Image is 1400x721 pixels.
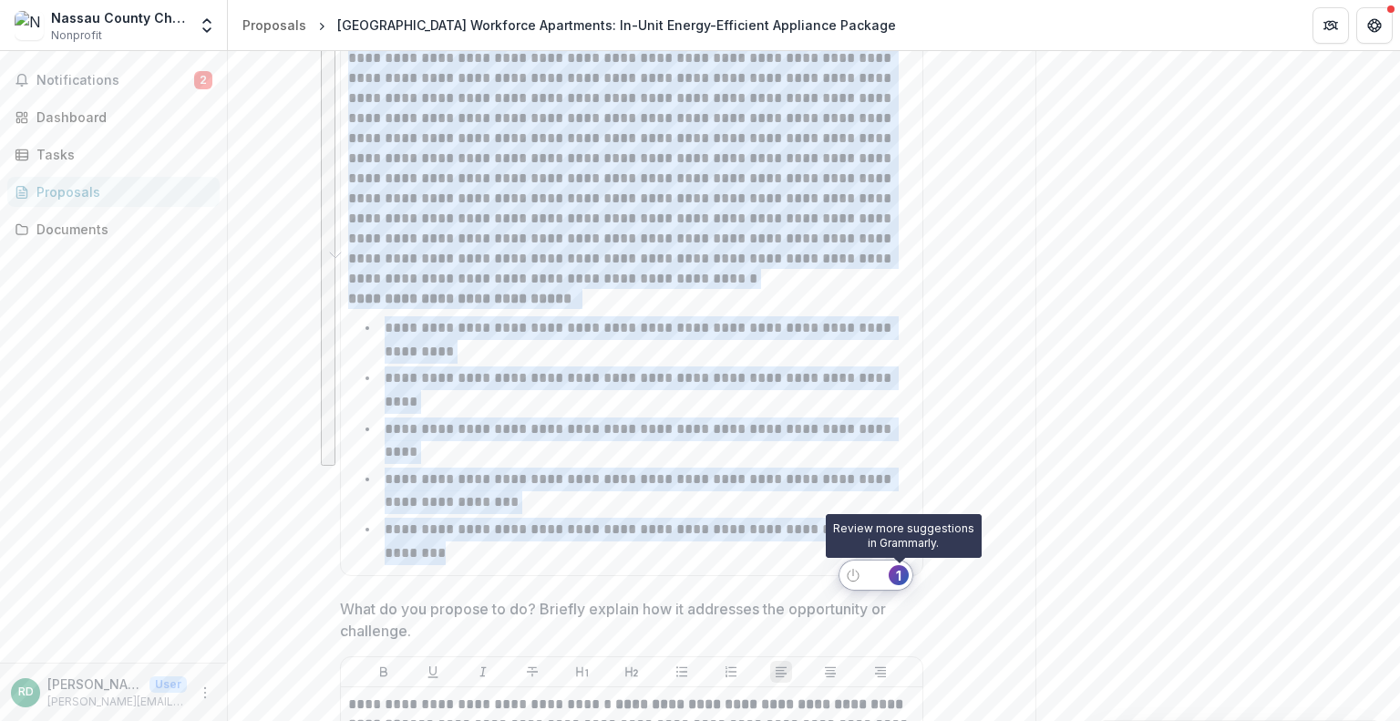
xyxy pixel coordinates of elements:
button: Open entity switcher [194,7,220,44]
button: Bullet List [671,661,693,683]
div: Tasks [36,145,205,164]
a: Tasks [7,139,220,170]
div: Proposals [36,182,205,201]
div: Proposals [242,15,306,35]
button: Underline [422,661,444,683]
button: Strike [521,661,543,683]
button: Notifications2 [7,66,220,95]
div: Documents [36,220,205,239]
div: To enrich screen reader interactions, please activate Accessibility in Grammarly extension settings [348,48,915,568]
div: Regina Duncan [18,686,34,698]
button: Align Right [870,661,891,683]
button: Italicize [472,661,494,683]
div: Nassau County Chamber of Commerce [51,8,187,27]
span: 2 [194,71,212,89]
span: Nonprofit [51,27,102,44]
nav: breadcrumb [235,12,903,38]
a: Dashboard [7,102,220,132]
a: Proposals [235,12,314,38]
div: Dashboard [36,108,205,127]
button: Heading 2 [621,661,643,683]
p: What do you propose to do? Briefly explain how it addresses the opportunity or challenge. [340,598,912,642]
button: Align Left [770,661,792,683]
a: Documents [7,214,220,244]
a: Proposals [7,177,220,207]
button: Ordered List [720,661,742,683]
button: Get Help [1356,7,1393,44]
button: Partners [1312,7,1349,44]
button: Align Center [819,661,841,683]
p: User [149,676,187,693]
span: Notifications [36,73,194,88]
p: [PERSON_NAME][EMAIL_ADDRESS][DOMAIN_NAME] [47,694,187,710]
div: [GEOGRAPHIC_DATA] Workforce Apartments: In-Unit Energy-Efficient Appliance Package [337,15,896,35]
button: Bold [373,661,395,683]
p: [PERSON_NAME] [47,675,142,694]
button: Heading 1 [571,661,593,683]
button: More [194,682,216,704]
img: Nassau County Chamber of Commerce [15,11,44,40]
